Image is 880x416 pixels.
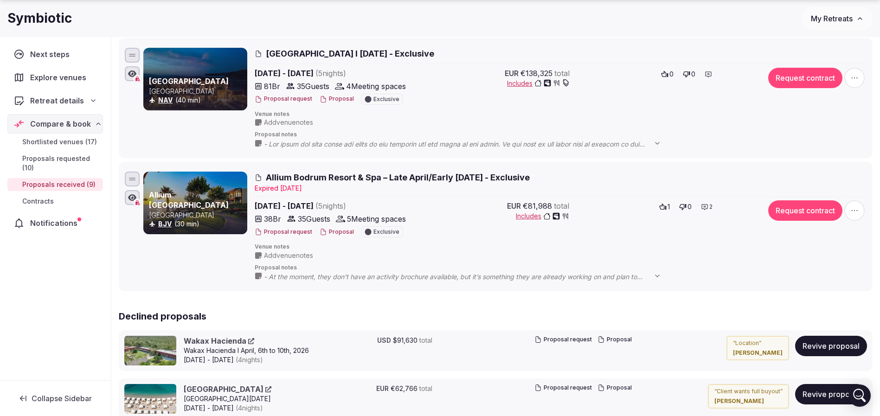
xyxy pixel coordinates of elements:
[32,394,92,403] span: Collapse Sidebar
[691,70,695,79] span: 0
[315,201,346,211] span: ( 5 night s )
[802,7,873,30] button: My Retreats
[184,355,309,365] span: [DATE] - [DATE]
[264,118,313,127] span: Add venue notes
[22,197,54,206] span: Contracts
[516,211,569,221] button: Includes
[184,394,271,403] div: [GEOGRAPHIC_DATA][DATE]
[7,45,103,64] a: Next steps
[184,346,309,355] div: Wakax Hacienda I April, 6th to 10th, 2026
[184,384,271,394] a: [GEOGRAPHIC_DATA]
[255,110,867,118] span: Venue notes
[391,384,418,393] span: €62,766
[149,87,245,96] p: [GEOGRAPHIC_DATA]
[669,70,674,79] span: 0
[22,137,97,147] span: Shortlisted venues (17)
[266,48,434,59] span: [GEOGRAPHIC_DATA] l [DATE] - Exclusive
[7,178,103,191] a: Proposals received (9)
[30,118,91,129] span: Compare & book
[597,384,632,392] button: Proposal
[184,336,254,346] a: Wakax Hacienda
[7,213,103,233] a: Notifications
[158,96,173,105] button: NAV
[184,403,271,413] span: [DATE] - [DATE]
[149,96,245,105] div: (40 min)
[255,243,867,251] span: Venue notes
[264,140,670,149] span: - Lor ipsum dol sita conse adi elits do eiu temporin utl etd magna al eni admin. Ve qui nost ex u...
[811,14,853,23] span: My Retreats
[158,219,172,229] button: BJV
[768,200,842,221] button: Request contract
[298,213,330,224] span: 35 Guests
[505,68,519,79] span: EUR
[255,131,867,139] span: Proposal notes
[264,213,281,224] span: 38 Br
[22,154,99,173] span: Proposals requested (10)
[687,202,692,211] span: 0
[376,384,389,393] span: EUR
[149,219,245,229] div: (30 min)
[255,184,867,193] div: Expire d [DATE]
[30,218,81,229] span: Notifications
[656,200,673,213] button: 1
[7,68,103,87] a: Explore venues
[22,180,96,189] span: Proposals received (9)
[373,96,399,102] span: Exclusive
[158,220,172,228] a: BJV
[255,95,312,103] button: Proposal request
[520,68,552,79] span: €138,325
[554,68,570,79] span: total
[264,272,670,282] span: - At the moment, they don’t have an activity brochure available, but it’s something they are alre...
[733,339,783,347] p: “ Location ”
[149,211,245,220] p: [GEOGRAPHIC_DATA]
[264,251,313,260] span: Add venue notes
[158,96,173,104] a: NAV
[658,68,676,81] button: 0
[320,228,354,236] button: Proposal
[534,336,592,344] button: Proposal request
[7,152,103,174] a: Proposals requested (10)
[7,135,103,148] a: Shortlisted venues (17)
[768,68,842,88] button: Request contract
[7,195,103,208] a: Contracts
[236,356,263,364] span: ( 4 night s )
[30,49,73,60] span: Next steps
[507,79,570,88] button: Includes
[733,349,783,357] cite: [PERSON_NAME]
[149,77,229,86] a: [GEOGRAPHIC_DATA]
[124,384,176,414] img: Dukley Hotel & Resort cover photo
[30,72,90,83] span: Explore venues
[320,95,354,103] button: Proposal
[597,336,632,344] button: Proposal
[7,388,103,409] button: Collapse Sidebar
[554,200,569,211] span: total
[297,81,329,92] span: 35 Guests
[393,336,418,345] span: $91,630
[255,264,867,272] span: Proposal notes
[255,200,418,211] span: [DATE] - [DATE]
[419,336,432,345] span: total
[668,202,670,211] span: 1
[795,384,867,404] button: Revive proposal
[795,336,867,356] button: Revive proposal
[714,397,783,405] cite: [PERSON_NAME]
[255,228,312,236] button: Proposal request
[149,190,229,210] a: Allium [GEOGRAPHIC_DATA]
[266,172,530,183] span: Allium Bodrum Resort & Spa – Late April/Early [DATE] - Exclusive
[124,336,176,365] img: Wakax Hacienda cover photo
[264,81,280,92] span: 81 Br
[709,203,713,211] span: 2
[373,229,399,235] span: Exclusive
[7,9,72,27] h1: Symbiotic
[255,68,418,79] span: [DATE] - [DATE]
[315,69,346,78] span: ( 5 night s )
[419,384,432,393] span: total
[523,200,552,211] span: €81,988
[119,310,873,323] h2: Declined proposals
[236,404,263,412] span: ( 4 night s )
[377,336,391,345] span: USD
[346,81,406,92] span: 4 Meeting spaces
[347,213,406,224] span: 5 Meeting spaces
[507,200,521,211] span: EUR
